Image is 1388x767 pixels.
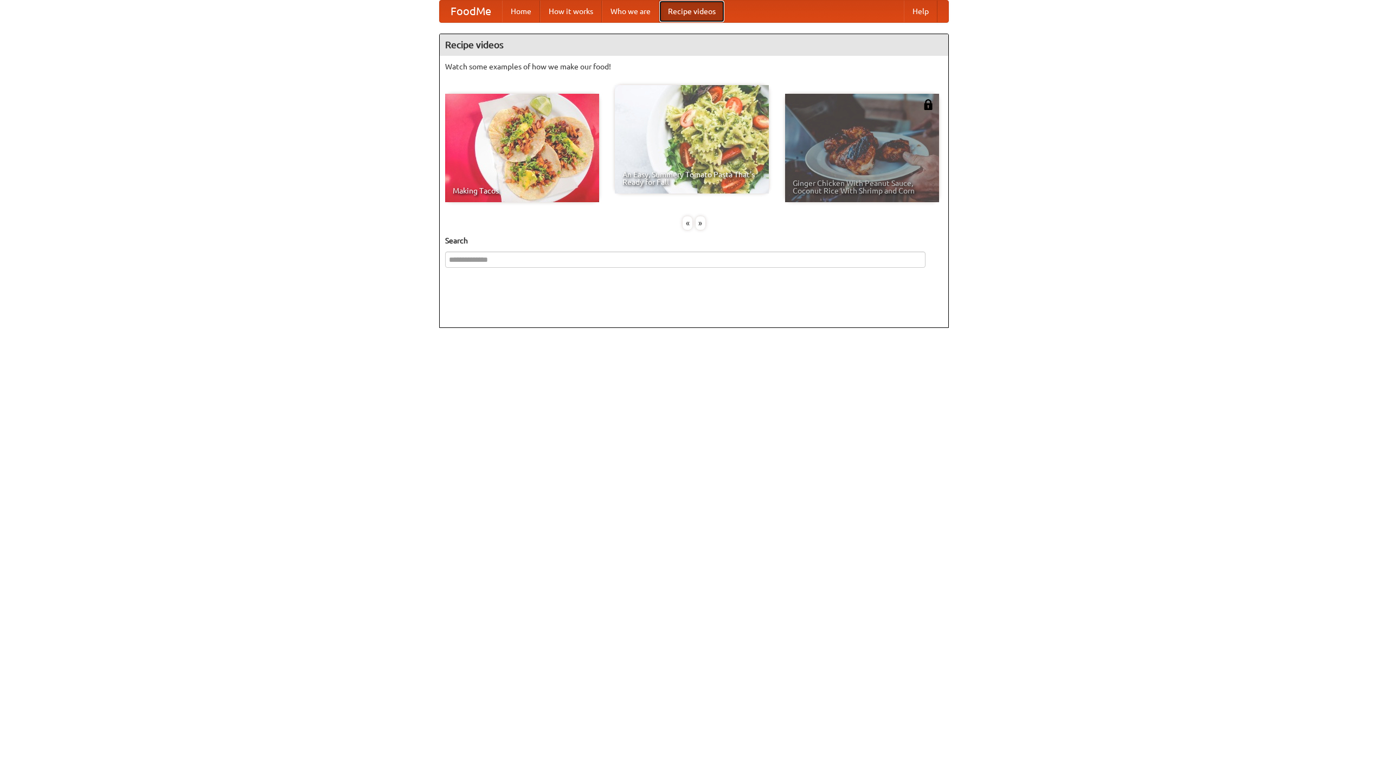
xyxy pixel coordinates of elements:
a: How it works [540,1,602,22]
span: Making Tacos [453,187,592,195]
a: Recipe videos [659,1,724,22]
a: Who we are [602,1,659,22]
a: FoodMe [440,1,502,22]
img: 483408.png [923,99,934,110]
h4: Recipe videos [440,34,948,56]
h5: Search [445,235,943,246]
a: Home [502,1,540,22]
div: » [696,216,705,230]
a: An Easy, Summery Tomato Pasta That's Ready for Fall [615,85,769,194]
a: Making Tacos [445,94,599,202]
p: Watch some examples of how we make our food! [445,61,943,72]
a: Help [904,1,937,22]
div: « [683,216,692,230]
span: An Easy, Summery Tomato Pasta That's Ready for Fall [622,171,761,186]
